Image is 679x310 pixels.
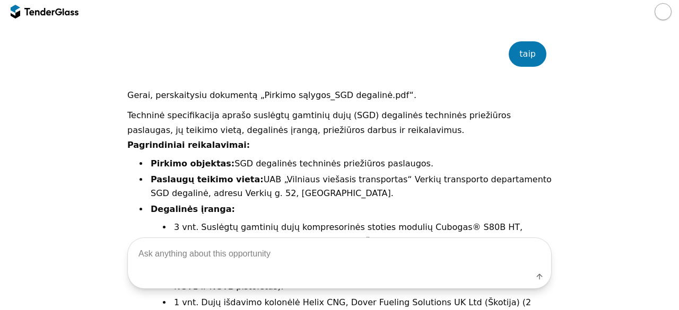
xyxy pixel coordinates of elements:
[149,173,552,200] li: UAB „Vilniaus viešasis transportas“ Verkių transporto departamento SGD degalinė, adresu Verkių g....
[127,108,552,138] p: Techninė specifikacija aprašo suslėgtų gamtinių dujų (SGD) degalinės techninės priežiūros paslaug...
[151,204,235,214] strong: Degalinės įranga:
[127,88,552,103] p: Gerai, perskaitysiu dokumentą „Pirkimo sąlygos_SGD degalinė.pdf“.
[151,174,264,184] strong: Paslaugų teikimo vieta:
[519,47,536,61] div: taip
[127,140,250,150] strong: Pagrindiniai reikalavimai:
[151,158,234,169] strong: Pirkimo objektas:
[149,157,552,171] li: SGD degalinės techninės priežiūros paslaugos.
